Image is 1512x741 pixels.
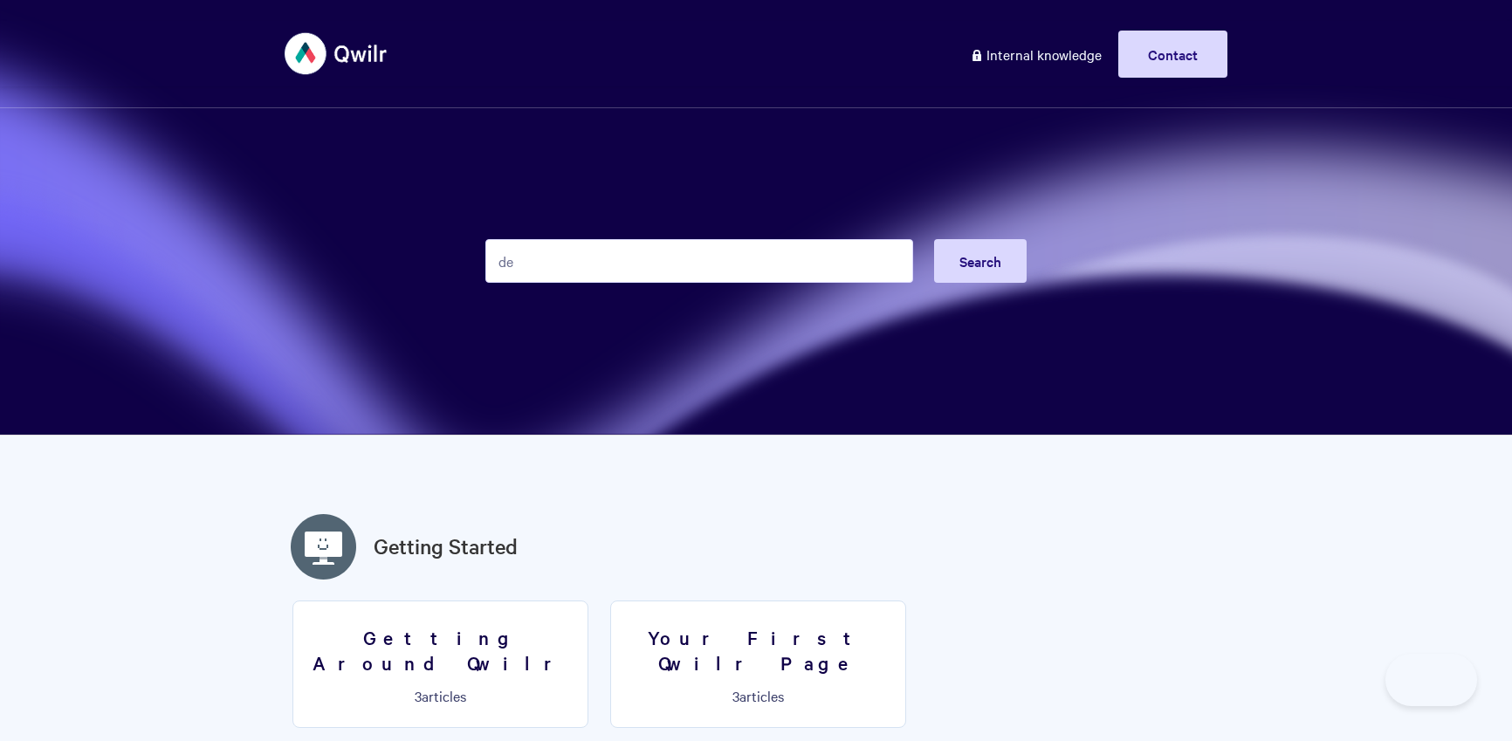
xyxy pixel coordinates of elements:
[415,686,422,705] span: 3
[934,239,1027,283] button: Search
[292,600,588,728] a: Getting Around Qwilr 3articles
[957,31,1115,78] a: Internal knowledge
[285,21,388,86] img: Qwilr Help Center
[1385,654,1477,706] iframe: Toggle Customer Support
[485,239,913,283] input: Search the knowledge base
[732,686,739,705] span: 3
[622,625,895,675] h3: Your First Qwilr Page
[959,251,1001,271] span: Search
[1118,31,1227,78] a: Contact
[304,688,577,703] p: articles
[622,688,895,703] p: articles
[374,531,518,562] a: Getting Started
[304,625,577,675] h3: Getting Around Qwilr
[610,600,906,728] a: Your First Qwilr Page 3articles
